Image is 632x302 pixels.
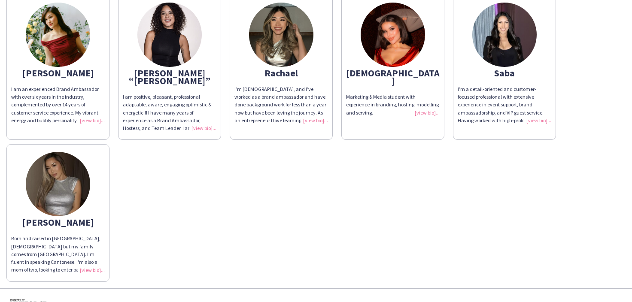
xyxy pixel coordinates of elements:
img: thumb-096a36ae-d931-42e9-ab24-93c62949a946.png [137,3,202,67]
div: [PERSON_NAME] [11,218,105,226]
div: [PERSON_NAME] [11,69,105,77]
img: thumb-687557a3ccd97.jpg [472,3,537,67]
div: Saba [458,69,551,77]
div: Born and raised in [GEOGRAPHIC_DATA], [DEMOGRAPHIC_DATA] but my family comes from [GEOGRAPHIC_DAT... [11,235,105,274]
div: [PERSON_NAME] “[PERSON_NAME]” [123,69,216,85]
img: thumb-7f5bb3b9-617c-47ea-a986-a5c46022280f.jpg [249,3,313,67]
img: thumb-702aafd1-c09d-4235-8faf-9718a90ceaf4.jpg [361,3,425,67]
span: I am positive, pleasant, professional adaptable, aware, engaging optimistic & energetic!!! I have... [123,94,216,154]
div: I’m a detail-oriented and customer-focused professional with extensive experience in event suppor... [458,85,551,124]
div: I’m [DEMOGRAPHIC_DATA], and I’ve worked as a brand ambassador and have done background work for l... [234,85,328,124]
img: thumb-656e4d5b66bf0.jpeg [26,152,90,216]
div: Rachael [234,69,328,77]
div: [DEMOGRAPHIC_DATA] [346,69,440,85]
div: Marketing & Media student with experience in branding, hosting, modelling and serving. [346,93,440,117]
div: I am an experienced Brand Ambassador with over six years in the industry, complemented by over 14... [11,85,105,124]
img: thumb-6822569337d1e.jpeg [26,3,90,67]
